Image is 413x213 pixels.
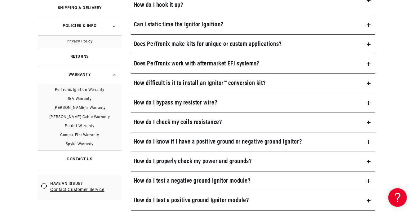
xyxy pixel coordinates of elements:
[50,181,118,187] span: Have an issue?
[134,39,282,49] h3: Does PerTronix make kits for unique or custom applications?
[131,132,375,152] summary: How do I know if I have a positive ground or negative ground Ignitor?
[134,157,252,166] h3: How do I properly check my power and grounds?
[38,150,122,168] a: Contact Us
[67,158,92,161] h3: Contact Us
[70,55,89,58] h3: Returns
[38,131,122,140] a: Compu-Fire Warranty
[38,122,122,131] a: Patriot Warranty
[134,59,259,69] h3: Does PerTronix work with aftermarket EFI systems?
[134,20,223,30] h3: Can I static time the Ignitor Ignition?
[38,104,122,113] a: [PERSON_NAME]'s Warranty
[38,86,122,95] a: PerTronix Ignition Warranty
[58,7,102,10] h3: Shipping & Delivery
[131,171,375,191] summary: How do I test a negative ground Ignitor module?
[131,93,375,113] summary: How do I bypass my resistor wire?
[38,48,122,66] a: Returns
[38,84,122,150] div: Warranty
[69,73,91,76] h3: Warranty
[131,74,375,93] summary: How difficult is it to install an Ignitor™ conversion kit?
[131,113,375,132] summary: How do I check my coils resistance?
[131,152,375,171] summary: How do I properly check my power and grounds?
[50,186,118,194] a: Contact Customer Service
[38,113,122,122] a: [PERSON_NAME] Cable Warranty
[131,35,375,54] summary: Does PerTronix make kits for unique or custom applications?
[134,176,251,186] h3: How do I test a negative ground Ignitor module?
[134,78,266,88] h3: How difficult is it to install an Ignitor™ conversion kit?
[134,118,222,127] h3: How do I check my coils resistance?
[63,24,96,28] h3: Policies & Info
[134,196,249,206] h3: How do I test a positive ground Ignitor module?
[38,37,122,46] a: Privacy Policy
[38,17,122,35] summary: Policies & Info
[131,191,375,210] summary: How do I test a positive ground Ignitor module?
[134,98,217,108] h3: How do I bypass my resistor wire?
[38,66,122,84] summary: Warranty
[131,15,375,34] summary: Can I static time the Ignitor Ignition?
[38,95,122,104] a: JBA Warranty
[38,35,122,48] div: Policies & Info
[38,140,122,149] a: Spyke Warranty
[131,54,375,73] summary: Does PerTronix work with aftermarket EFI systems?
[134,137,302,147] h3: How do I know if I have a positive ground or negative ground Ignitor?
